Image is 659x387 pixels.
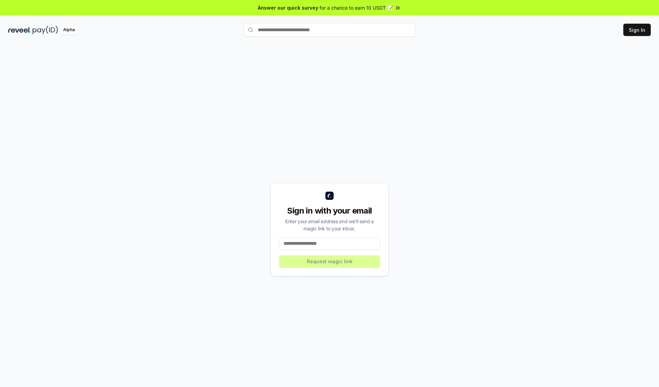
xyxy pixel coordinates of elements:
span: Answer our quick survey [258,4,318,11]
button: Sign In [623,24,651,36]
div: Sign in with your email [279,205,380,216]
img: pay_id [33,26,58,34]
span: for a chance to earn 10 USDT 📝 [320,4,393,11]
img: logo_small [325,192,334,200]
div: Enter your email address and we’ll send a magic link to your inbox. [279,218,380,232]
img: reveel_dark [8,26,31,34]
div: Alpha [59,26,79,34]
